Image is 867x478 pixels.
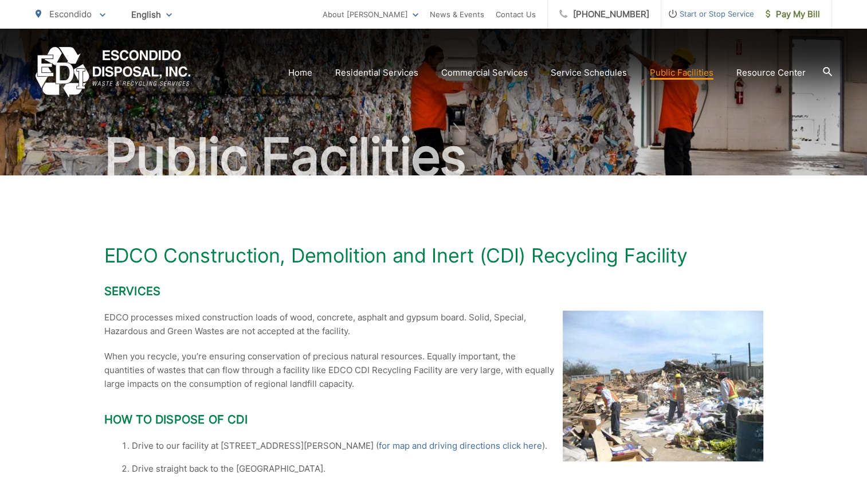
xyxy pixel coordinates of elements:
li: Drive to our facility at [STREET_ADDRESS][PERSON_NAME] ( ). [104,439,763,453]
span: Pay My Bill [766,7,820,21]
a: Resource Center [736,66,806,80]
a: Contact Us [496,7,536,21]
a: EDCD logo. Return to the homepage. [36,47,191,98]
img: 5177.jpg [563,311,763,461]
span: English [123,5,181,25]
a: About [PERSON_NAME] [323,7,418,21]
a: Service Schedules [551,66,627,80]
a: Commercial Services [441,66,528,80]
a: Home [288,66,312,80]
a: News & Events [430,7,484,21]
h2: How to Dispose of CDI [104,413,763,426]
a: Public Facilities [650,66,713,80]
h1: EDCO Construction, Demolition and Inert (CDI) Recycling Facility [104,244,763,267]
a: for map and driving directions click here [379,439,542,453]
p: EDCO processes mixed construction loads of wood, concrete, asphalt and gypsum board. Solid, Speci... [104,311,763,338]
li: Drive straight back to the [GEOGRAPHIC_DATA]. [104,462,763,476]
a: Residential Services [335,66,418,80]
h2: Public Facilities [36,128,832,186]
p: When you recycle, you’re ensuring conservation of precious natural resources. Equally important, ... [104,350,763,391]
span: Escondido [49,9,92,19]
h2: Services [104,284,763,298]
